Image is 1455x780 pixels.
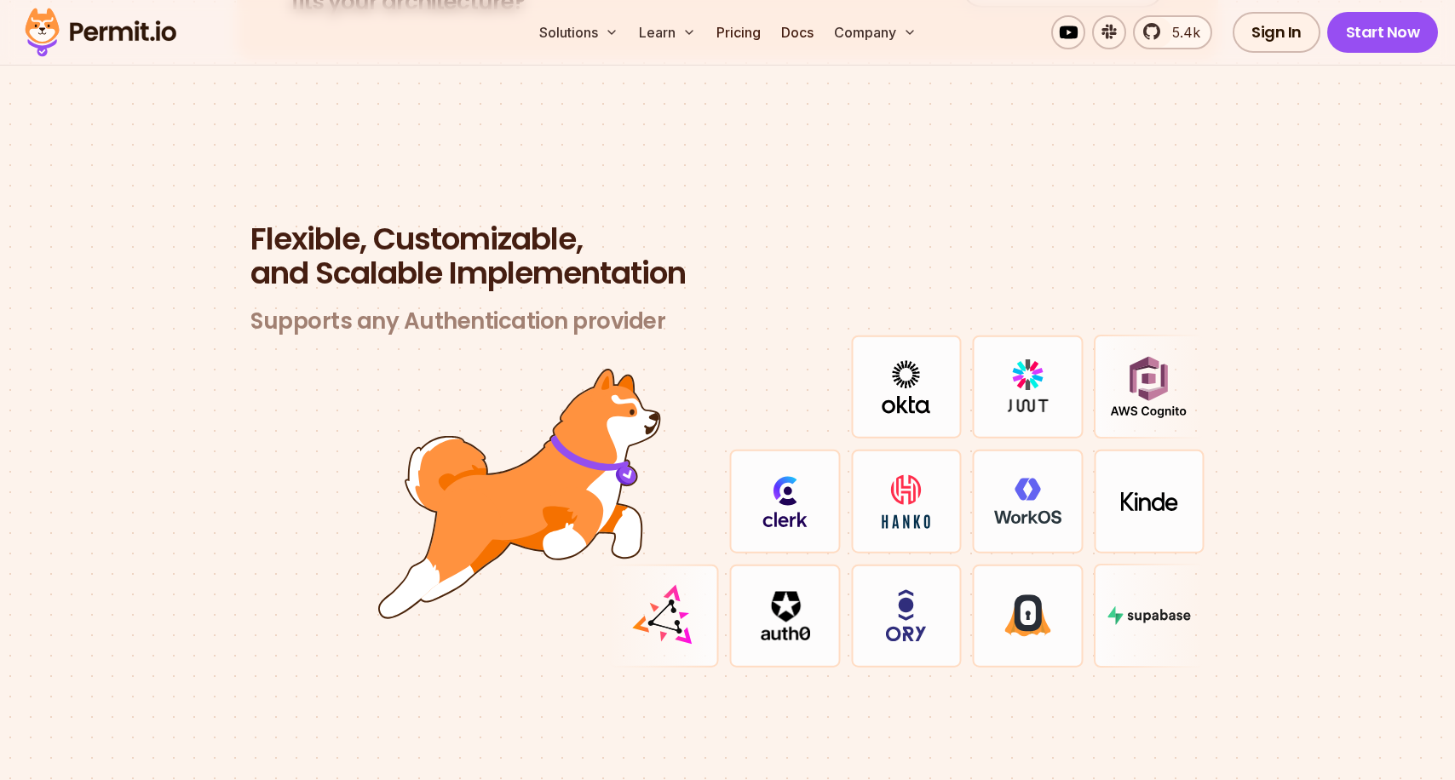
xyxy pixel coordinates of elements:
[250,307,1205,336] h3: Supports any Authentication provider
[250,222,1205,290] h2: and Scalable Implementation
[1233,12,1320,53] a: Sign In
[17,3,184,61] img: Permit logo
[1162,22,1200,43] span: 5.4k
[827,15,923,49] button: Company
[710,15,768,49] a: Pricing
[1327,12,1439,53] a: Start Now
[1133,15,1212,49] a: 5.4k
[774,15,820,49] a: Docs
[250,222,1205,256] span: Flexible, Customizable,
[632,15,703,49] button: Learn
[532,15,625,49] button: Solutions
